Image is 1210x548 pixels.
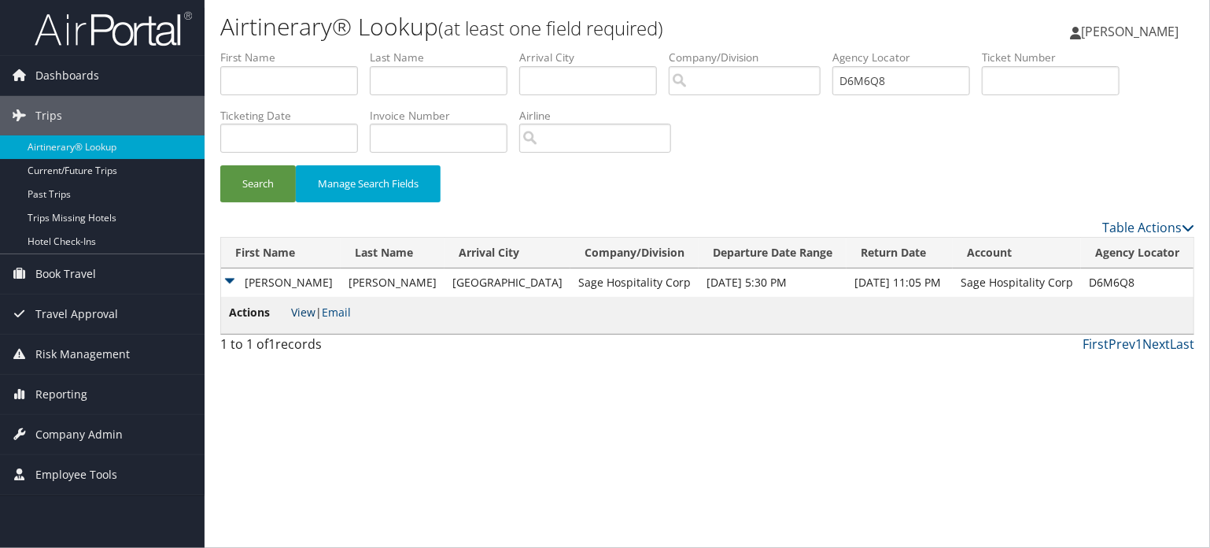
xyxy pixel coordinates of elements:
th: Account: activate to sort column ascending [953,238,1081,268]
th: Company/Division [570,238,699,268]
span: [PERSON_NAME] [1081,23,1179,40]
span: Employee Tools [35,455,117,494]
a: Table Actions [1102,219,1194,236]
img: airportal-logo.png [35,10,192,47]
th: Last Name: activate to sort column ascending [341,238,445,268]
td: D6M6Q8 [1081,268,1193,297]
a: [PERSON_NAME] [1070,8,1194,55]
div: 1 to 1 of records [220,335,446,361]
td: [DATE] 11:05 PM [847,268,953,297]
h1: Airtinerary® Lookup [220,10,869,43]
th: Agency Locator: activate to sort column ascending [1081,238,1193,268]
td: Sage Hospitality Corp [953,268,1081,297]
span: | [291,305,351,320]
label: Ticketing Date [220,108,370,124]
span: Reporting [35,375,87,414]
label: Last Name [370,50,519,65]
a: Last [1170,335,1194,353]
span: Book Travel [35,254,96,294]
label: Invoice Number [370,108,519,124]
label: First Name [220,50,370,65]
td: Sage Hospitality Corp [570,268,699,297]
span: Actions [229,304,288,321]
label: Arrival City [519,50,669,65]
a: 1 [1135,335,1142,353]
th: First Name: activate to sort column ascending [221,238,341,268]
span: Trips [35,96,62,135]
td: [GEOGRAPHIC_DATA] [445,268,570,297]
small: (at least one field required) [438,15,663,41]
label: Airline [519,108,683,124]
td: [PERSON_NAME] [221,268,341,297]
th: Arrival City: activate to sort column ascending [445,238,570,268]
span: Risk Management [35,335,130,374]
span: Dashboards [35,56,99,95]
button: Manage Search Fields [296,165,441,202]
th: Return Date: activate to sort column ascending [847,238,953,268]
td: [PERSON_NAME] [341,268,445,297]
td: [DATE] 5:30 PM [699,268,847,297]
button: Search [220,165,296,202]
label: Company/Division [669,50,832,65]
span: 1 [268,335,275,353]
span: Travel Approval [35,294,118,334]
a: First [1083,335,1109,353]
label: Agency Locator [832,50,982,65]
a: Email [322,305,351,320]
a: Next [1142,335,1170,353]
a: View [291,305,315,320]
label: Ticket Number [982,50,1131,65]
th: Departure Date Range: activate to sort column ascending [699,238,847,268]
span: Company Admin [35,415,123,454]
a: Prev [1109,335,1135,353]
